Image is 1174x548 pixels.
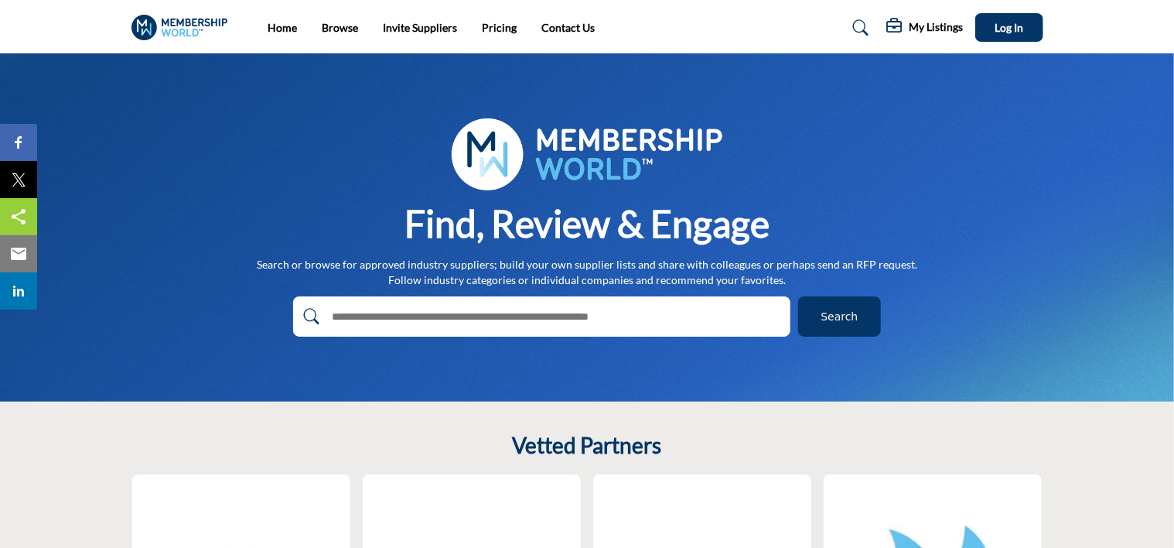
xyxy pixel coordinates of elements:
h1: Find, Review & Engage [404,200,770,248]
a: Pricing [482,21,517,34]
img: image [452,118,722,190]
a: Invite Suppliers [383,21,457,34]
span: Search [821,309,858,325]
h2: Vetted Partners [513,433,662,459]
h5: My Listings [910,20,964,34]
a: Browse [322,21,358,34]
button: Search [798,296,881,337]
div: My Listings [887,19,964,37]
span: Log In [995,21,1023,34]
a: Home [268,21,297,34]
p: Search or browse for approved industry suppliers; build your own supplier lists and share with co... [257,257,917,287]
a: Search [838,15,879,40]
a: Contact Us [541,21,595,34]
button: Log In [975,13,1043,42]
img: Site Logo [131,15,236,40]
